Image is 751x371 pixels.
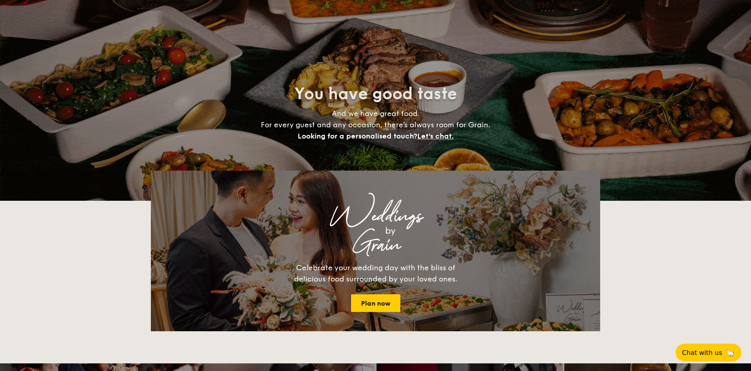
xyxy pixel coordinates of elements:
[285,262,466,285] div: Celebrate your wedding day with the bliss of delicious food surrounded by your loved ones.
[725,348,735,357] span: 🦙
[221,238,530,253] div: Grain
[682,349,722,357] span: Chat with us
[676,344,741,361] button: Chat with us🦙
[151,163,600,171] div: Loading menus magically...
[351,294,400,312] a: Plan now
[251,224,530,238] div: by
[417,132,454,141] span: Let's chat.
[221,209,530,224] div: Weddings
